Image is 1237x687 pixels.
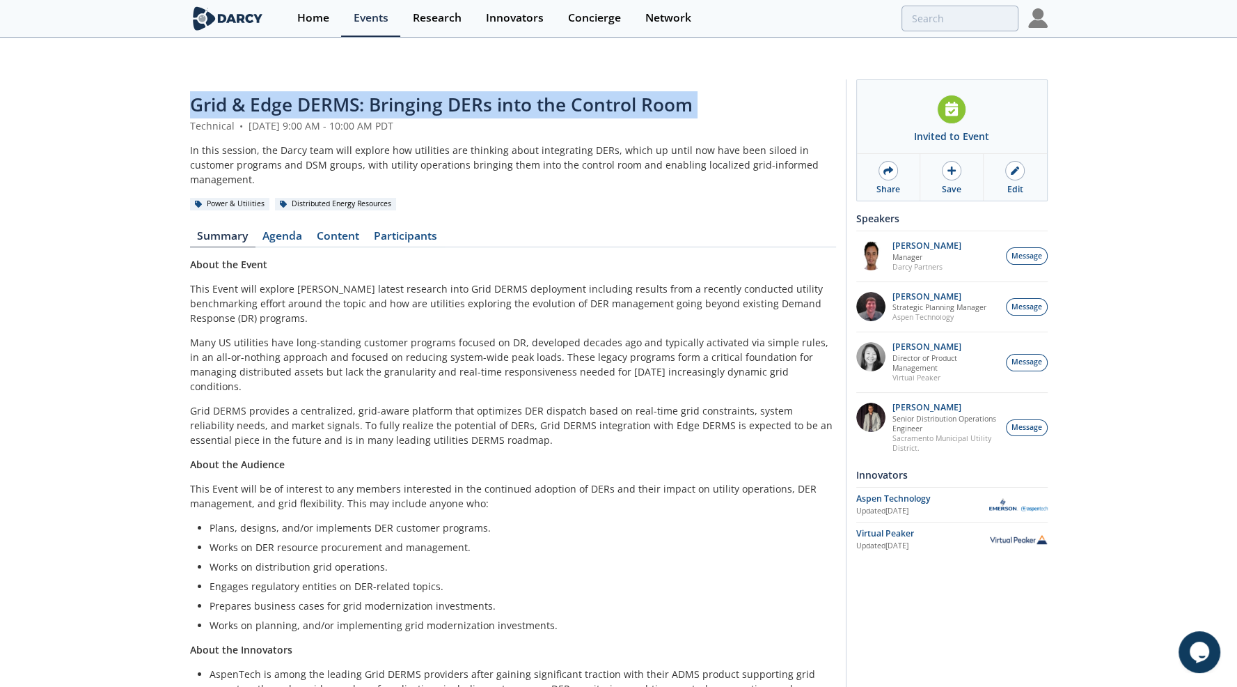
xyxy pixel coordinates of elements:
[255,231,310,247] a: Agenda
[892,292,986,302] p: [PERSON_NAME]
[856,292,885,321] img: accc9a8e-a9c1-4d58-ae37-132228efcf55
[989,498,1048,511] img: Aspen Technology
[210,559,826,574] li: Works on distribution grid operations.
[645,13,691,24] div: Network
[942,183,961,196] div: Save
[310,231,367,247] a: Content
[210,579,826,594] li: Engages regulatory entities on DER-related topics.
[984,154,1046,201] a: Edit
[892,373,998,383] p: Virtual Peaker
[1011,302,1042,313] span: Message
[989,534,1048,544] img: Virtual Peaker
[876,183,900,196] div: Share
[856,241,885,270] img: vRBZwDRnSTOrB1qTpmXr
[856,527,1048,552] a: Virtual Peaker Updated[DATE] Virtual Peaker
[210,540,826,555] li: Works on DER resource procurement and management.
[901,6,1018,31] input: Advanced Search
[856,463,1048,487] div: Innovators
[1006,298,1048,316] button: Message
[856,493,989,505] div: Aspen Technology
[275,198,397,210] div: Distributed Energy Resources
[210,618,826,633] li: Works on planning, and/or implementing grid modernization investments.
[856,403,885,432] img: 7fca56e2-1683-469f-8840-285a17278393
[237,119,246,132] span: •
[1179,631,1223,673] iframe: chat widget
[354,13,388,24] div: Events
[892,403,998,412] p: [PERSON_NAME]
[1028,8,1048,28] img: Profile
[856,493,1048,517] a: Aspen Technology Updated[DATE] Aspen Technology
[190,643,292,656] strong: About the Innovators
[367,231,445,247] a: Participants
[190,258,267,271] strong: About the Event
[856,527,989,540] div: Virtual Peaker
[190,335,836,394] p: Many US utilities have long-standing customer programs focused on DR, developed decades ago and t...
[892,262,961,272] p: Darcy Partners
[413,13,462,24] div: Research
[1006,354,1048,371] button: Message
[892,433,998,453] p: Sacramento Municipal Utility District.
[856,206,1048,231] div: Speakers
[190,118,836,133] div: Technical [DATE] 9:00 AM - 10:00 AM PDT
[190,403,836,447] p: Grid DERMS provides a centralized, grid-aware platform that optimizes DER dispatch based on real-...
[1006,247,1048,265] button: Message
[1007,183,1023,196] div: Edit
[892,353,998,373] p: Director of Product Management
[1011,357,1042,368] span: Message
[190,92,693,117] span: Grid & Edge DERMS: Bringing DERs into the Control Room
[190,458,285,471] strong: About the Audience
[190,6,266,31] img: logo-wide.svg
[1011,251,1042,262] span: Message
[190,198,270,210] div: Power & Utilities
[892,241,961,251] p: [PERSON_NAME]
[892,342,998,352] p: [PERSON_NAME]
[856,342,885,371] img: 8160f632-77e6-40bd-9ce2-d8c8bb49c0dd
[856,506,989,517] div: Updated [DATE]
[1006,419,1048,437] button: Message
[210,520,826,535] li: Plans, designs, and/or implements DER customer programs.
[892,312,986,322] p: Aspen Technology
[486,13,544,24] div: Innovators
[190,281,836,325] p: This Event will explore [PERSON_NAME] latest research into Grid DERMS deployment including result...
[297,13,329,24] div: Home
[210,599,826,613] li: Prepares business cases for grid modernization investments.
[190,231,255,247] a: Summary
[892,302,986,312] p: Strategic Planning Manager
[190,481,836,511] p: This Event will be of interest to any members interested in the continued adoption of DERs and th...
[568,13,621,24] div: Concierge
[190,143,836,187] div: In this session, the Darcy team will explore how utilities are thinking about integrating DERs, w...
[856,541,989,552] div: Updated [DATE]
[914,129,989,144] div: Invited to Event
[892,414,998,433] p: Senior Distribution Operations Engineer
[1011,422,1042,433] span: Message
[892,252,961,262] p: Manager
